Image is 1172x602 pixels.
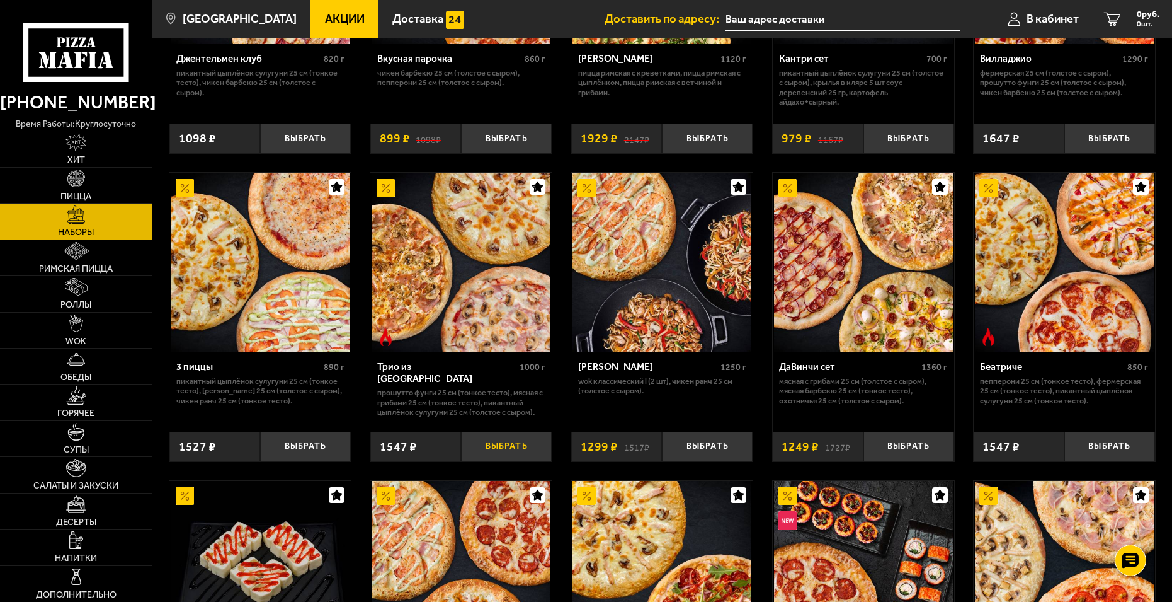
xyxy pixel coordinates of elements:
img: Акционный [778,179,797,197]
span: 0 руб. [1137,10,1159,19]
span: 1250 г [720,362,746,373]
p: Чикен Барбекю 25 см (толстое с сыром), Пепперони 25 см (толстое с сыром). [377,68,545,88]
span: 890 г [324,362,344,373]
div: Джентельмен клуб [176,53,321,65]
div: Беатриче [980,361,1124,373]
p: Прошутто Фунги 25 см (тонкое тесто), Мясная с грибами 25 см (тонкое тесто), Пикантный цыплёнок су... [377,388,545,417]
s: 1517 ₽ [624,441,649,453]
button: Выбрать [260,124,351,153]
button: Выбрать [461,124,552,153]
span: 1527 ₽ [179,441,216,453]
span: В кабинет [1027,13,1079,25]
span: Римская пицца [39,265,113,274]
div: Вилладжио [980,53,1119,65]
span: 1120 г [720,54,746,64]
span: Доставить по адресу: [605,13,725,25]
span: 979 ₽ [782,132,812,144]
a: АкционныйОстрое блюдоТрио из Рио [370,173,552,352]
span: Хит [67,156,85,165]
s: 1167 ₽ [818,132,843,144]
span: Роллы [60,301,91,310]
button: Выбрать [1064,124,1155,153]
span: 1547 ₽ [380,441,417,453]
span: Десерты [56,518,96,527]
span: Обеды [60,373,91,382]
div: ДаВинчи сет [779,361,918,373]
span: Горячее [57,409,94,418]
a: АкционныйВилла Капри [571,173,753,352]
a: АкционныйОстрое блюдоБеатриче [974,173,1155,352]
img: Вилла Капри [572,173,751,352]
span: 1299 ₽ [581,441,618,453]
s: 2147 ₽ [624,132,649,144]
img: Акционный [377,179,395,197]
s: 1098 ₽ [416,132,441,144]
p: Пикантный цыплёнок сулугуни 25 см (тонкое тесто), Чикен Барбекю 25 см (толстое с сыром). [176,68,344,98]
s: 1727 ₽ [825,441,850,453]
span: 1000 г [520,362,545,373]
img: Акционный [577,487,596,505]
span: Напитки [55,554,97,563]
div: [PERSON_NAME] [578,53,717,65]
img: ДаВинчи сет [774,173,953,352]
span: Акции [325,13,365,25]
img: 3 пиццы [171,173,350,352]
p: Пикантный цыплёнок сулугуни 25 см (тонкое тесто), [PERSON_NAME] 25 см (толстое с сыром), Чикен Ра... [176,376,344,406]
span: [GEOGRAPHIC_DATA] [183,13,297,25]
div: Кантри сет [779,53,923,65]
span: 1290 г [1122,54,1148,64]
img: Трио из Рио [372,173,550,352]
img: Беатриче [975,173,1154,352]
button: Выбрать [260,432,351,461]
p: Мясная с грибами 25 см (толстое с сыром), Мясная Барбекю 25 см (тонкое тесто), Охотничья 25 см (т... [779,376,947,406]
div: Трио из [GEOGRAPHIC_DATA] [377,361,516,385]
button: Выбрать [461,432,552,461]
img: Акционный [377,487,395,505]
p: Пицца Римская с креветками, Пицца Римская с цыплёнком, Пицца Римская с ветчиной и грибами. [578,68,746,98]
span: 860 г [525,54,545,64]
span: 700 г [926,54,947,64]
p: Фермерская 25 см (толстое с сыром), Прошутто Фунги 25 см (толстое с сыром), Чикен Барбекю 25 см (... [980,68,1148,98]
span: 1360 г [921,362,947,373]
img: 15daf4d41897b9f0e9f617042186c801.svg [446,11,464,29]
div: [PERSON_NAME] [578,361,717,373]
img: Акционный [176,179,194,197]
img: Акционный [778,487,797,505]
a: АкционныйДаВинчи сет [773,173,954,352]
img: Акционный [979,179,998,197]
img: Акционный [176,487,194,505]
button: Выбрать [662,432,753,461]
span: 1647 ₽ [982,132,1020,144]
span: Наборы [58,228,94,237]
span: 0 шт. [1137,20,1159,28]
img: Акционный [979,487,998,505]
button: Выбрать [863,432,954,461]
button: Выбрать [662,124,753,153]
span: 1929 ₽ [581,132,618,144]
p: Пикантный цыплёнок сулугуни 25 см (толстое с сыром), крылья в кляре 5 шт соус деревенский 25 гр, ... [779,68,947,107]
span: Школьная улица, 60 [725,8,960,31]
span: 1249 ₽ [782,441,819,453]
div: 3 пиццы [176,361,321,373]
span: 1547 ₽ [982,441,1020,453]
p: Wok классический L (2 шт), Чикен Ранч 25 см (толстое с сыром). [578,376,746,396]
span: 820 г [324,54,344,64]
div: Вкусная парочка [377,53,521,65]
input: Ваш адрес доставки [725,8,960,31]
img: Акционный [577,179,596,197]
span: Супы [64,446,89,454]
img: Острое блюдо [377,328,395,346]
p: Пепперони 25 см (тонкое тесто), Фермерская 25 см (тонкое тесто), Пикантный цыплёнок сулугуни 25 с... [980,376,1148,406]
button: Выбрать [863,124,954,153]
span: Салаты и закуски [33,482,118,490]
span: WOK [65,337,86,346]
span: Пицца [60,192,91,201]
img: Новинка [778,511,797,530]
img: Острое блюдо [979,328,998,346]
a: Акционный3 пиццы [169,173,351,352]
span: Доставка [392,13,443,25]
span: 1098 ₽ [179,132,216,144]
span: 850 г [1127,362,1148,373]
span: 899 ₽ [380,132,410,144]
span: Дополнительно [36,591,117,599]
